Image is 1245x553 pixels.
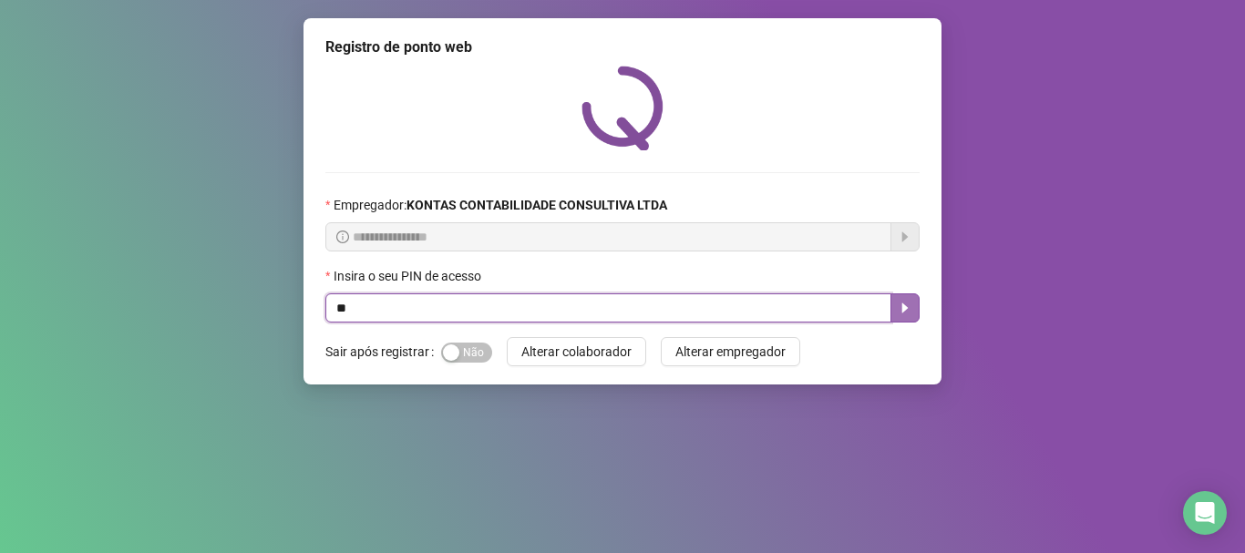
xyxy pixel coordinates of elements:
[336,230,349,243] span: info-circle
[325,266,493,286] label: Insira o seu PIN de acesso
[521,342,632,362] span: Alterar colaborador
[675,342,786,362] span: Alterar empregador
[334,195,667,215] span: Empregador :
[1183,491,1227,535] div: Open Intercom Messenger
[507,337,646,366] button: Alterar colaborador
[581,66,664,150] img: QRPoint
[325,337,441,366] label: Sair após registrar
[406,198,667,212] strong: KONTAS CONTABILIDADE CONSULTIVA LTDA
[661,337,800,366] button: Alterar empregador
[898,301,912,315] span: caret-right
[325,36,920,58] div: Registro de ponto web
